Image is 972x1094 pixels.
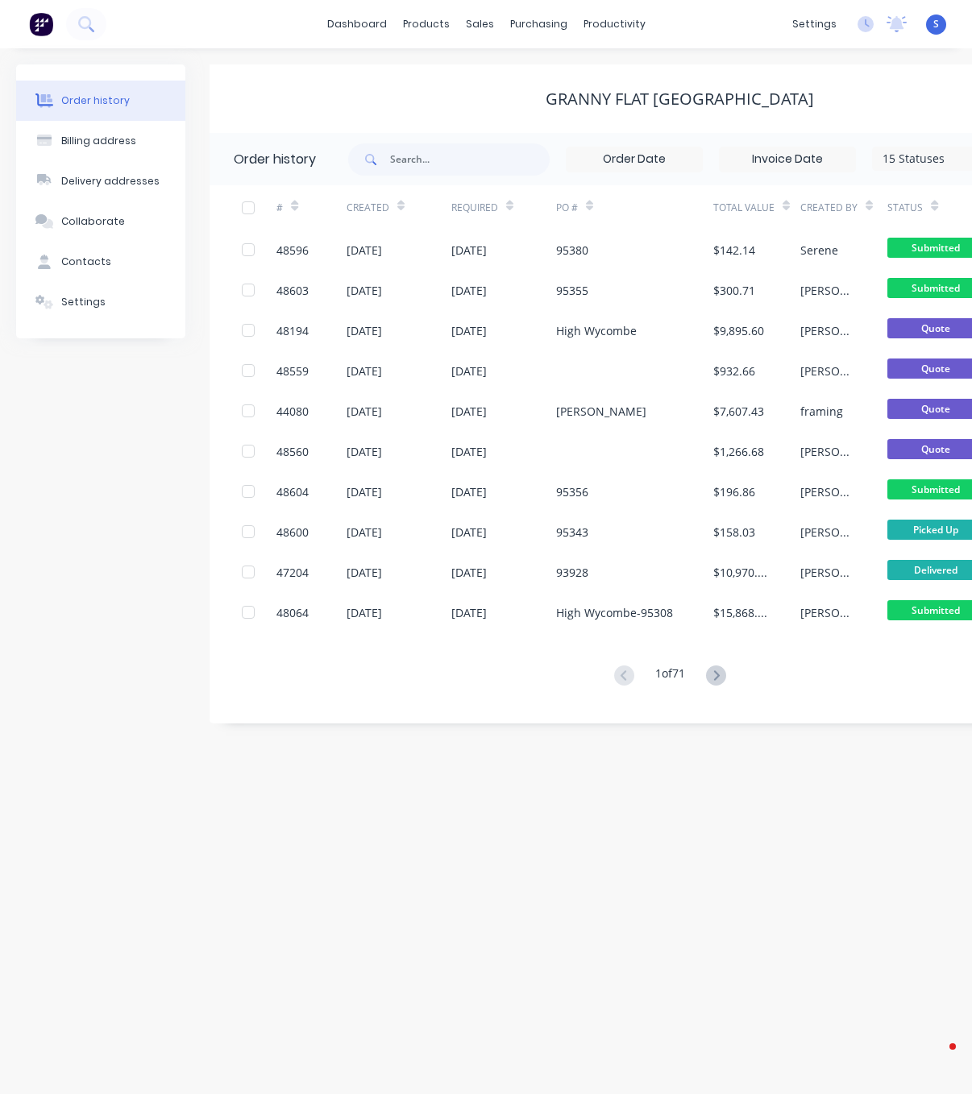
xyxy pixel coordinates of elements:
[800,322,855,339] div: [PERSON_NAME]
[276,322,309,339] div: 48194
[347,185,451,230] div: Created
[713,403,764,420] div: $7,607.43
[347,403,382,420] div: [DATE]
[29,12,53,36] img: Factory
[347,483,382,500] div: [DATE]
[800,403,843,420] div: framing
[800,524,855,541] div: [PERSON_NAME]
[713,483,755,500] div: $196.86
[347,201,389,215] div: Created
[347,363,382,379] div: [DATE]
[556,564,588,581] div: 93928
[347,564,382,581] div: [DATE]
[451,282,487,299] div: [DATE]
[800,564,855,581] div: [PERSON_NAME]
[575,12,654,36] div: productivity
[276,201,283,215] div: #
[800,483,855,500] div: [PERSON_NAME]
[276,363,309,379] div: 48559
[16,282,185,322] button: Settings
[16,121,185,161] button: Billing address
[655,665,685,688] div: 1 of 71
[800,282,855,299] div: [PERSON_NAME]
[800,185,887,230] div: Created By
[276,185,347,230] div: #
[784,12,845,36] div: settings
[713,322,764,339] div: $9,895.60
[713,242,755,259] div: $142.14
[556,322,637,339] div: High Wycombe
[61,174,160,189] div: Delivery addresses
[16,81,185,121] button: Order history
[713,443,764,460] div: $1,266.68
[556,403,646,420] div: [PERSON_NAME]
[390,143,550,176] input: Search...
[713,201,775,215] div: Total Value
[887,201,923,215] div: Status
[61,93,130,108] div: Order history
[451,201,498,215] div: Required
[61,214,125,229] div: Collaborate
[556,185,713,230] div: PO #
[713,604,768,621] div: $15,868.58
[451,322,487,339] div: [DATE]
[61,295,106,309] div: Settings
[276,443,309,460] div: 48560
[451,363,487,379] div: [DATE]
[713,185,800,230] div: Total Value
[276,524,309,541] div: 48600
[451,564,487,581] div: [DATE]
[720,147,855,172] input: Invoice Date
[458,12,502,36] div: sales
[556,201,578,215] div: PO #
[276,483,309,500] div: 48604
[546,89,814,109] div: Granny Flat [GEOGRAPHIC_DATA]
[567,147,702,172] input: Order Date
[347,282,382,299] div: [DATE]
[16,201,185,242] button: Collaborate
[347,242,382,259] div: [DATE]
[451,524,487,541] div: [DATE]
[276,564,309,581] div: 47204
[502,12,575,36] div: purchasing
[933,17,939,31] span: S
[234,150,316,169] div: Order history
[319,12,395,36] a: dashboard
[800,242,838,259] div: Serene
[556,524,588,541] div: 95343
[800,604,855,621] div: [PERSON_NAME]
[276,242,309,259] div: 48596
[451,242,487,259] div: [DATE]
[16,242,185,282] button: Contacts
[347,524,382,541] div: [DATE]
[556,242,588,259] div: 95380
[276,604,309,621] div: 48064
[713,564,768,581] div: $10,970.05
[347,604,382,621] div: [DATE]
[347,322,382,339] div: [DATE]
[800,443,855,460] div: [PERSON_NAME]
[713,524,755,541] div: $158.03
[556,604,673,621] div: High Wycombe-95308
[61,255,111,269] div: Contacts
[451,604,487,621] div: [DATE]
[451,185,556,230] div: Required
[451,483,487,500] div: [DATE]
[800,201,858,215] div: Created By
[347,443,382,460] div: [DATE]
[556,282,588,299] div: 95355
[800,363,855,379] div: [PERSON_NAME]
[276,403,309,420] div: 44080
[16,161,185,201] button: Delivery addresses
[451,403,487,420] div: [DATE]
[276,282,309,299] div: 48603
[61,134,136,148] div: Billing address
[556,483,588,500] div: 95356
[917,1039,956,1078] iframe: Intercom live chat
[713,282,755,299] div: $300.71
[713,363,755,379] div: $932.66
[451,443,487,460] div: [DATE]
[395,12,458,36] div: products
